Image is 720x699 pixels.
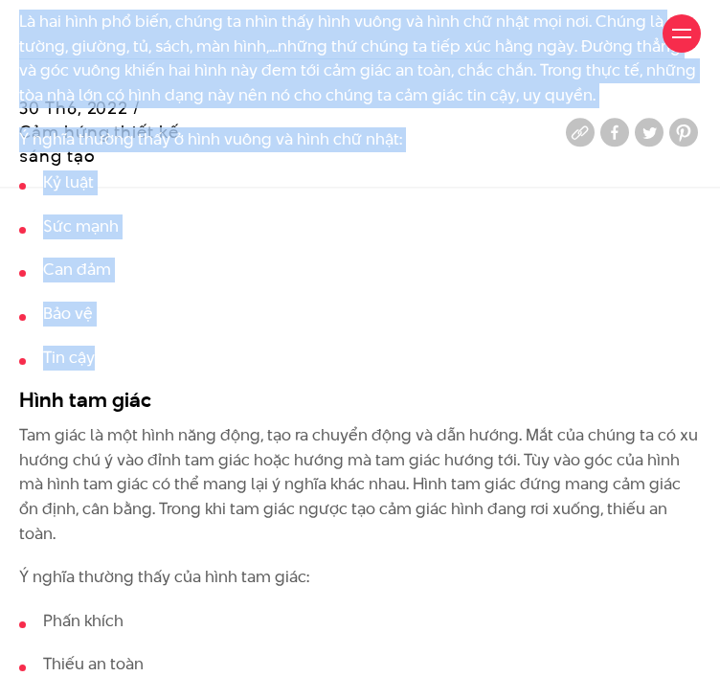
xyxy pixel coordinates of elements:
li: Tin cậy [19,346,701,371]
p: Ý nghĩa thường thấy ở hình vuông và hình chữ nhật: [19,127,701,152]
li: Kỷ luật [19,170,701,195]
li: Sức mạnh [19,214,701,239]
li: Bảo vệ [19,302,701,327]
h3: Hình tam giác [19,385,701,414]
li: Thiếu an toàn [19,652,701,677]
p: Tam giác là một hình năng động, tạo ra chuyển động và dẫn hướng. Mắt của chúng ta có xu hướng chú... [19,423,701,546]
li: Can đảm [19,258,701,282]
p: Ý nghĩa thường thấy của hình tam giác: [19,565,701,590]
li: Phấn khích [19,609,701,634]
